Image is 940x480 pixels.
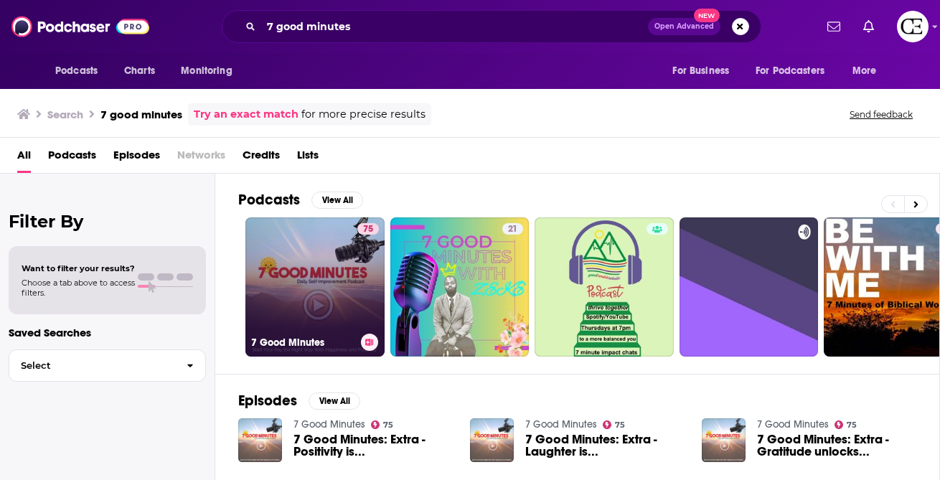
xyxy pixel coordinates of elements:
[525,433,685,458] a: 7 Good Minutes: Extra - Laughter is...
[897,11,929,42] img: User Profile
[603,420,626,429] a: 75
[847,422,857,428] span: 75
[113,143,160,173] a: Episodes
[470,418,514,462] img: 7 Good Minutes: Extra - Laughter is...
[648,18,720,35] button: Open AdvancedNew
[672,61,729,81] span: For Business
[238,191,300,209] h2: Podcasts
[897,11,929,42] button: Show profile menu
[525,418,597,430] a: 7 Good Minutes
[194,106,299,123] a: Try an exact match
[124,61,155,81] span: Charts
[17,143,31,173] a: All
[383,422,393,428] span: 75
[9,211,206,232] h2: Filter By
[245,217,385,357] a: 757 Good Minutes
[502,223,523,235] a: 21
[363,222,373,237] span: 75
[100,108,182,121] h3: 7 good minutes
[654,23,714,30] span: Open Advanced
[615,422,625,428] span: 75
[22,263,135,273] span: Want to filter your results?
[261,15,648,38] input: Search podcasts, credits, & more...
[238,418,282,462] img: 7 Good Minutes: Extra - Positivity is...
[757,418,829,430] a: 7 Good Minutes
[22,278,135,298] span: Choose a tab above to access filters.
[293,418,365,430] a: 7 Good Minutes
[9,361,175,370] span: Select
[508,222,517,237] span: 21
[390,217,530,357] a: 21
[243,143,280,173] a: Credits
[897,11,929,42] span: Logged in as cozyearthaudio
[756,61,824,81] span: For Podcasters
[171,57,250,85] button: open menu
[238,392,297,410] h2: Episodes
[297,143,319,173] a: Lists
[301,106,426,123] span: for more precise results
[757,433,916,458] a: 7 Good Minutes: Extra - Gratitude unlocks...
[181,61,232,81] span: Monitoring
[371,420,394,429] a: 75
[11,13,149,40] img: Podchaser - Follow, Share and Rate Podcasts
[55,61,98,81] span: Podcasts
[177,143,225,173] span: Networks
[251,337,355,349] h3: 7 Good Minutes
[9,326,206,339] p: Saved Searches
[48,143,96,173] a: Podcasts
[45,57,116,85] button: open menu
[238,392,360,410] a: EpisodesView All
[311,192,363,209] button: View All
[115,57,164,85] a: Charts
[47,108,83,121] h3: Search
[746,57,845,85] button: open menu
[309,392,360,410] button: View All
[238,191,363,209] a: PodcastsView All
[835,420,857,429] a: 75
[857,14,880,39] a: Show notifications dropdown
[702,418,746,462] img: 7 Good Minutes: Extra - Gratitude unlocks...
[845,108,917,121] button: Send feedback
[842,57,895,85] button: open menu
[357,223,379,235] a: 75
[293,433,453,458] a: 7 Good Minutes: Extra - Positivity is...
[222,10,761,43] div: Search podcasts, credits, & more...
[9,349,206,382] button: Select
[694,9,720,22] span: New
[662,57,747,85] button: open menu
[822,14,846,39] a: Show notifications dropdown
[852,61,877,81] span: More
